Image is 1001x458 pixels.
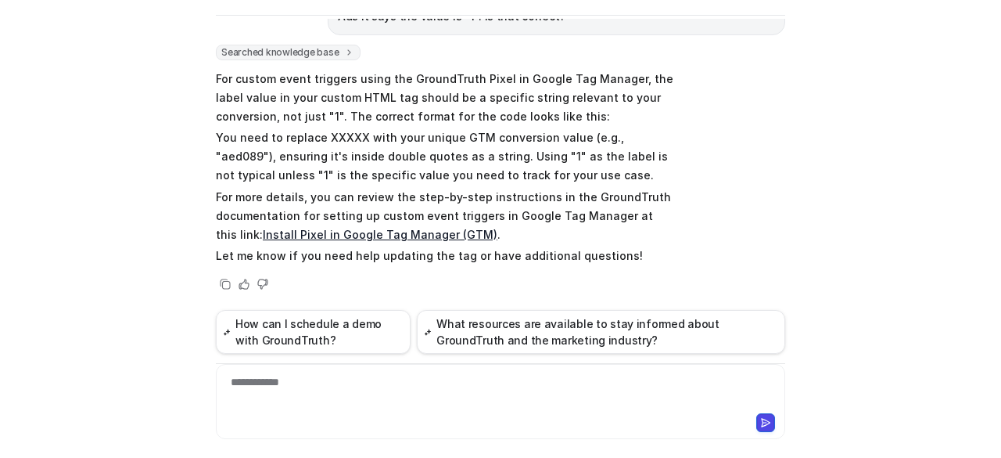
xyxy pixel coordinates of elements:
[216,70,673,126] p: For custom event triggers using the GroundTruth Pixel in Google Tag Manager, the label value in y...
[216,188,673,244] p: For more details, you can review the step-by-step instructions in the GroundTruth documentation f...
[216,310,411,354] button: How can I schedule a demo with GroundTruth?
[263,228,497,241] a: Install Pixel in Google Tag Manager (GTM)
[417,310,785,354] button: What resources are available to stay informed about GroundTruth and the marketing industry?
[216,128,673,185] p: You need to replace XXXXX with your unique GTM conversion value (e.g., "aed089"), ensuring it's i...
[216,247,673,265] p: Let me know if you need help updating the tag or have additional questions!
[216,45,361,60] span: Searched knowledge base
